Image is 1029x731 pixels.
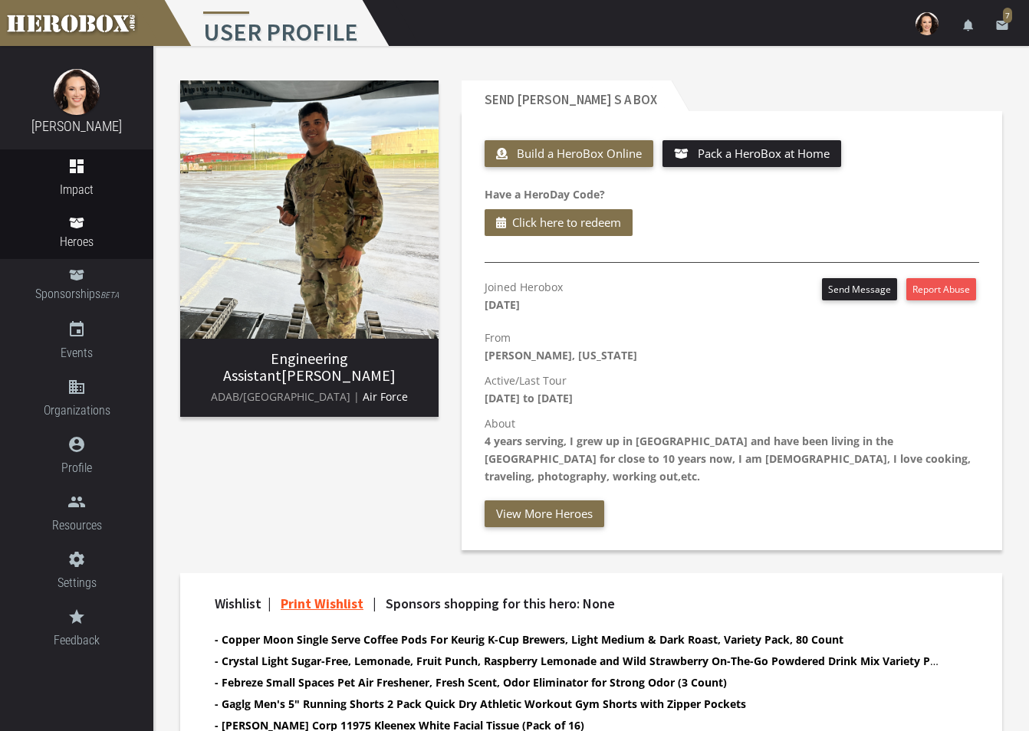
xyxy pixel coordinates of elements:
[215,631,941,648] li: Copper Moon Single Serve Coffee Pods For Keurig K-Cup Brewers, Light Medium & Dark Roast, Variety...
[180,80,439,339] img: image
[100,290,119,300] small: BETA
[215,674,941,691] li: Febreze Small Spaces Pet Air Freshener, Fresh Scent, Odor Eliminator for Strong Odor (3 Count)
[512,213,621,232] span: Click here to redeem
[462,80,671,111] h2: Send [PERSON_NAME] S a Box
[192,350,426,384] h3: [PERSON_NAME]
[281,595,363,612] a: Print Wishlist
[485,187,605,202] b: Have a HeroDay Code?
[373,595,376,612] span: |
[517,146,642,161] span: Build a HeroBox Online
[485,297,520,312] b: [DATE]
[215,695,941,713] li: Gaglg Men's 5" Running Shorts 2 Pack Quick Dry Athletic Workout Gym Shorts with Zipper Pockets
[485,391,573,405] b: [DATE] to [DATE]
[822,278,897,300] button: Send Message
[211,389,360,404] span: ADAB/[GEOGRAPHIC_DATA] |
[54,69,100,115] img: image
[215,697,746,711] b: - Gaglg Men's 5" Running Shorts 2 Pack Quick Dry Athletic Workout Gym Shorts with Zipper Pockets
[906,278,976,300] button: Report Abuse
[995,18,1009,32] i: email
[363,389,408,404] span: Air Force
[962,18,975,32] i: notifications
[215,596,941,611] h4: Wishlist
[462,80,1002,550] section: Send Juan S a Box
[215,652,941,670] li: Crystal Light Sugar-Free, Lemonade, Fruit Punch, Raspberry Lemonade and Wild Strawberry On-The-Go...
[223,349,348,385] span: Engineering Assistant
[215,675,727,690] b: - Febreze Small Spaces Pet Air Freshener, Fresh Scent, Odor Eliminator for Strong Odor (3 Count)
[1003,8,1012,23] span: 7
[916,12,939,35] img: user-image
[485,500,604,527] button: View More Heroes
[31,118,122,134] a: [PERSON_NAME]
[215,632,843,647] b: - Copper Moon Single Serve Coffee Pods For Keurig K-Cup Brewers, Light Medium & Dark Roast, Varie...
[386,595,615,612] span: Sponsors shopping for this hero: None
[485,140,653,167] button: Build a HeroBox Online
[485,434,971,484] b: 4 years serving, I grew up in [GEOGRAPHIC_DATA] and have been living in the [GEOGRAPHIC_DATA] for...
[485,415,979,485] p: About
[268,595,271,612] span: |
[485,348,637,362] b: [PERSON_NAME], [US_STATE]
[485,278,563,313] p: Joined Herobox
[485,372,979,407] p: Active/Last Tour
[662,140,841,167] button: Pack a HeroBox at Home
[485,329,979,364] p: From
[698,146,830,161] span: Pack a HeroBox at Home
[485,209,633,236] button: Click here to redeem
